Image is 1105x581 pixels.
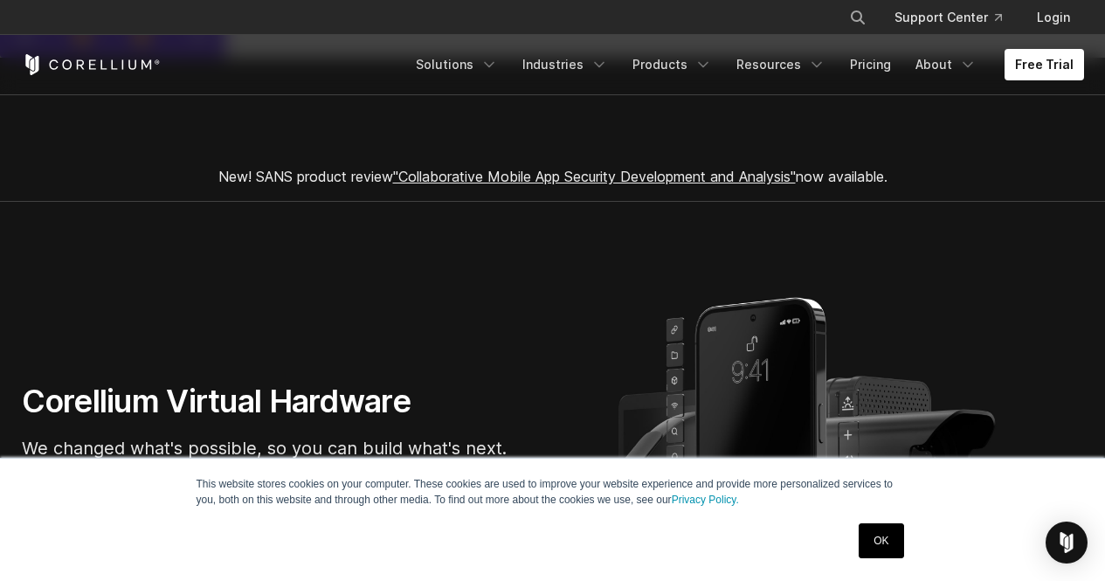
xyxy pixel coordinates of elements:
[1023,2,1084,33] a: Login
[405,49,508,80] a: Solutions
[839,49,901,80] a: Pricing
[22,382,546,421] h1: Corellium Virtual Hardware
[672,494,739,506] a: Privacy Policy.
[197,476,909,508] p: This website stores cookies on your computer. These cookies are used to improve your website expe...
[512,49,618,80] a: Industries
[828,2,1084,33] div: Navigation Menu
[22,435,546,514] p: We changed what's possible, so you can build what's next. Virtual devices for iOS, Android, and A...
[22,54,161,75] a: Corellium Home
[905,49,987,80] a: About
[881,2,1016,33] a: Support Center
[859,523,903,558] a: OK
[393,168,796,185] a: "Collaborative Mobile App Security Development and Analysis"
[842,2,874,33] button: Search
[622,49,722,80] a: Products
[405,49,1084,80] div: Navigation Menu
[1005,49,1084,80] a: Free Trial
[218,168,887,185] span: New! SANS product review now available.
[1046,522,1088,564] div: Open Intercom Messenger
[726,49,836,80] a: Resources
